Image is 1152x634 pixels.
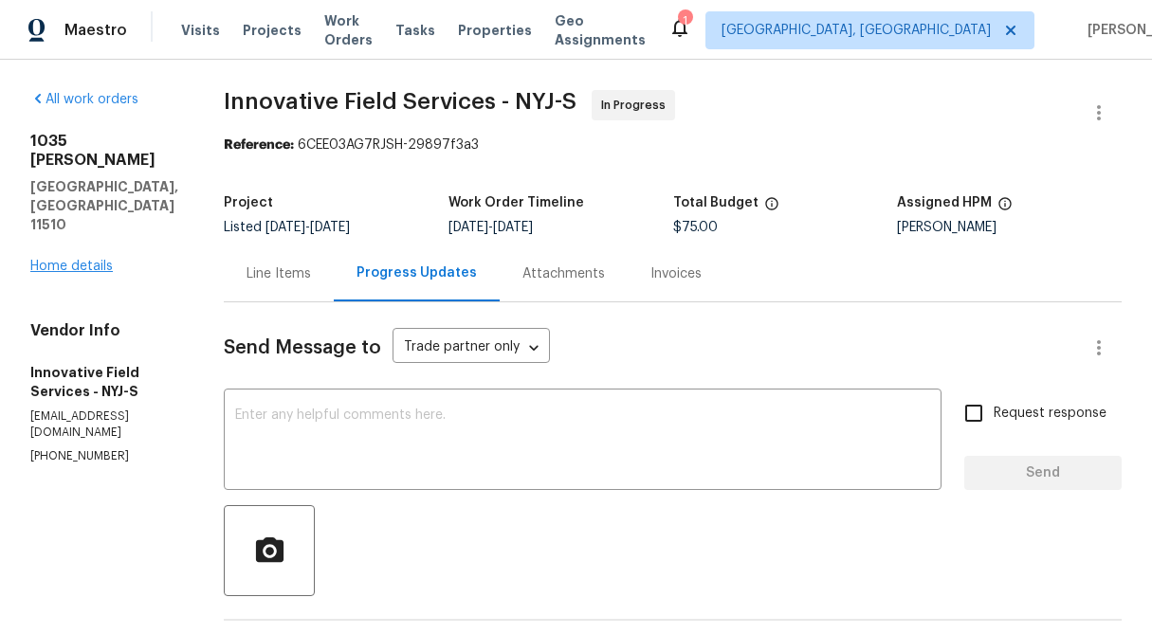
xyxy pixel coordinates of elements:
span: The total cost of line items that have been proposed by Opendoor. This sum includes line items th... [764,196,779,221]
h5: Assigned HPM [897,196,992,209]
h4: Vendor Info [30,321,178,340]
span: Work Orders [324,11,373,49]
span: Properties [458,21,532,40]
p: [EMAIL_ADDRESS][DOMAIN_NAME] [30,408,178,441]
div: [PERSON_NAME] [897,221,1122,234]
div: Invoices [650,264,702,283]
span: $75.00 [673,221,718,234]
span: The hpm assigned to this work order. [997,196,1013,221]
a: All work orders [30,93,138,106]
div: Trade partner only [393,333,550,364]
span: Tasks [395,24,435,37]
span: [DATE] [493,221,533,234]
p: [PHONE_NUMBER] [30,448,178,464]
span: - [265,221,350,234]
h2: 1035 [PERSON_NAME] [30,132,178,170]
span: Visits [181,21,220,40]
span: - [448,221,533,234]
a: Home details [30,260,113,273]
span: In Progress [601,96,673,115]
h5: Innovative Field Services - NYJ-S [30,363,178,401]
h5: Project [224,196,273,209]
h5: [GEOGRAPHIC_DATA], [GEOGRAPHIC_DATA] 11510 [30,177,178,234]
span: Innovative Field Services - NYJ-S [224,90,576,113]
span: Projects [243,21,302,40]
h5: Total Budget [673,196,759,209]
span: [DATE] [448,221,488,234]
div: Progress Updates [357,263,477,282]
span: Send Message to [224,338,381,357]
b: Reference: [224,138,294,152]
div: Line Items [247,264,311,283]
div: 6CEE03AG7RJSH-29897f3a3 [224,136,1122,154]
span: Listed [224,221,350,234]
span: [DATE] [310,221,350,234]
h5: Work Order Timeline [448,196,584,209]
span: [DATE] [265,221,305,234]
div: 1 [678,11,691,30]
span: Request response [994,404,1106,424]
span: [GEOGRAPHIC_DATA], [GEOGRAPHIC_DATA] [722,21,991,40]
span: Maestro [64,21,127,40]
span: Geo Assignments [555,11,646,49]
div: Attachments [522,264,605,283]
